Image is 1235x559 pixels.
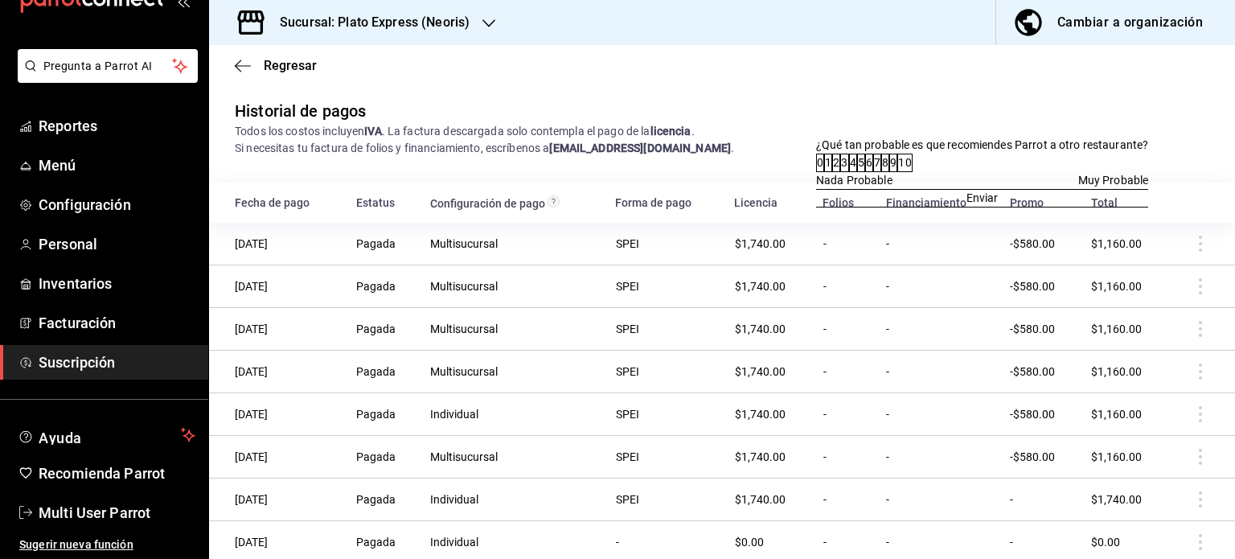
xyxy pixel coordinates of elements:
div: 2 [833,154,839,171]
span: $1,160.00 [1091,237,1142,250]
div: ¿Qué tan probable es que recomiendes Parrot a otro restaurante? [816,137,1148,154]
td: - [813,265,876,308]
span: $1,740.00 [735,408,786,421]
button: 8 [881,154,889,172]
button: Regresar [235,58,317,73]
span: Personal [39,233,195,255]
td: Multisucursal [421,223,605,265]
button: 3 [840,154,848,172]
td: - [876,479,1000,521]
td: Pagada [347,479,421,521]
td: -$580.00 [1000,308,1081,351]
button: Enviar [816,189,1148,208]
td: [DATE] [209,436,347,479]
button: 1 [824,154,832,172]
span: $1,740.00 [735,323,786,335]
span: $1,160.00 [1091,408,1142,421]
td: SPEI [605,351,724,393]
button: 2 [832,154,840,172]
span: Regresar [264,58,317,73]
div: 8 [882,154,888,171]
button: 0 [816,154,824,172]
th: Estatus [347,183,421,223]
td: - [876,393,1000,436]
div: 10 [898,154,911,171]
span: Recomienda Parrot [39,462,195,484]
td: [DATE] [209,393,347,436]
span: $1,160.00 [1091,323,1142,335]
span: $1,740.00 [735,237,786,250]
td: -$580.00 [1000,351,1081,393]
span: $1,160.00 [1091,365,1142,378]
th: Fecha de pago [209,183,347,223]
div: 1 [825,154,831,171]
div: 0 [817,154,823,171]
span: $0.00 [735,536,764,549]
div: 6 [866,154,872,171]
td: - [813,436,876,479]
h3: Sucursal: Plato Express (Neoris) [267,13,470,32]
button: 10 [897,154,912,172]
button: 6 [865,154,873,172]
div: 3 [841,154,847,171]
td: Pagada [347,223,421,265]
span: Sugerir nueva función [19,536,195,553]
div: Historial de pagos [235,99,366,123]
td: - [813,351,876,393]
td: SPEI [605,265,724,308]
span: $1,740.00 [735,365,786,378]
th: Configuración de pago [421,183,605,223]
td: SPEI [605,436,724,479]
td: -$580.00 [1000,436,1081,479]
td: - [813,308,876,351]
span: Pregunta a Parrot AI [43,58,173,75]
span: $1,740.00 [1091,493,1142,506]
td: - [876,351,1000,393]
td: [DATE] [209,223,347,265]
td: [DATE] [209,308,347,351]
span: Multi User Parrot [39,502,195,524]
a: Pregunta a Parrot AI [11,69,198,86]
td: -$580.00 [1000,265,1081,308]
span: Nada Probable [816,172,892,189]
button: 9 [889,154,897,172]
th: Folios [813,183,876,223]
span: Facturación [39,312,195,334]
span: Suscripción [39,351,195,373]
span: Configuración [39,194,195,216]
div: Cambiar a organización [1057,11,1203,34]
td: Individual [421,393,605,436]
td: -$580.00 [1000,393,1081,436]
div: Todos los costos incluyen . La factura descargada solo contempla el pago de la . Si necesitas tu ... [235,123,1209,157]
span: $1,740.00 [735,493,786,506]
td: - [1000,479,1081,521]
td: - [876,223,1000,265]
td: - [813,393,876,436]
button: 4 [849,154,857,172]
th: Licencia [724,183,813,223]
td: Pagada [347,351,421,393]
td: Individual [421,479,605,521]
td: SPEI [605,308,724,351]
td: Pagada [347,436,421,479]
button: Pregunta a Parrot AI [18,49,198,83]
span: $0.00 [1091,536,1120,549]
div: 4 [850,154,856,171]
td: Multisucursal [421,351,605,393]
td: Pagada [347,393,421,436]
div: 9 [890,154,897,171]
td: [DATE] [209,351,347,393]
td: - [876,436,1000,479]
button: 7 [873,154,881,172]
td: Multisucursal [421,436,605,479]
th: Forma de pago [605,183,724,223]
span: Menú [39,154,195,176]
span: Inventarios [39,273,195,294]
span: Si el pago de la suscripción es agrupado con todas las sucursales, será denominado como Multisucu... [548,197,560,210]
span: $1,160.00 [1091,450,1142,463]
td: - [813,223,876,265]
span: $1,740.00 [735,450,786,463]
td: Pagada [347,308,421,351]
div: 5 [858,154,864,171]
td: - [876,265,1000,308]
